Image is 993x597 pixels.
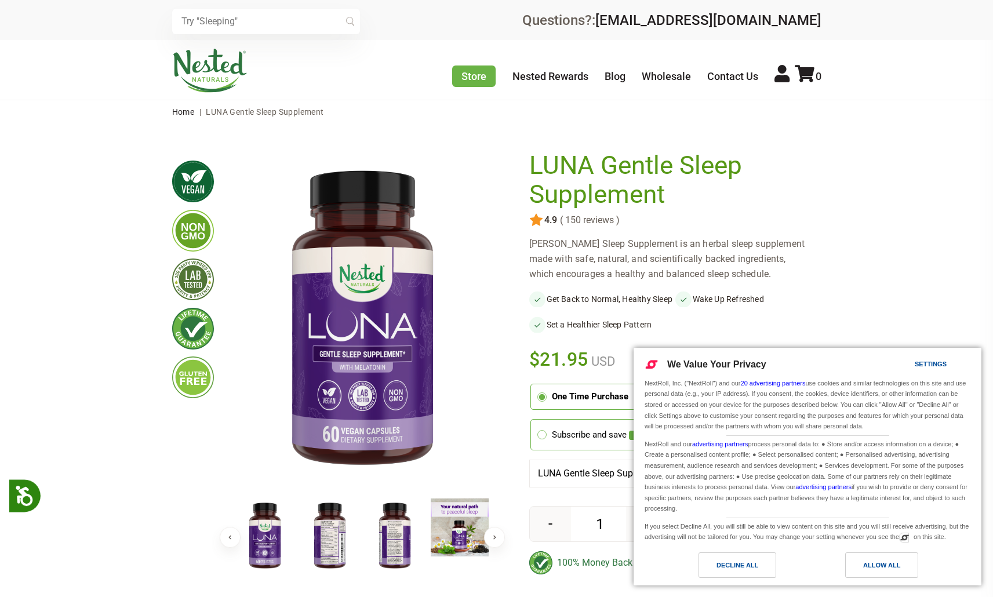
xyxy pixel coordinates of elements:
li: Get Back to Normal, Healthy Sleep [529,291,675,307]
a: Decline All [641,552,808,584]
button: - [530,507,571,541]
span: ( 150 reviews ) [557,215,620,225]
img: LUNA Gentle Sleep Supplement [232,151,492,489]
div: NextRoll and our process personal data to: ● Store and/or access information on a device; ● Creat... [642,436,973,515]
button: Previous [220,527,241,548]
img: lifetimeguarantee [172,308,214,350]
a: [EMAIL_ADDRESS][DOMAIN_NAME] [595,12,821,28]
input: Try "Sleeping" [172,9,360,34]
img: gmofree [172,210,214,252]
a: Contact Us [707,70,758,82]
span: | [197,107,204,117]
img: star.svg [529,213,543,227]
img: LUNA Gentle Sleep Supplement [236,498,294,574]
div: If you select Decline All, you will still be able to view content on this site and you will still... [642,518,973,544]
li: Set a Healthier Sleep Pattern [529,316,675,333]
a: Home [172,107,195,117]
img: Nested Naturals [172,49,248,93]
a: advertising partners [795,483,852,490]
img: thirdpartytested [172,259,214,300]
img: LUNA Gentle Sleep Supplement [366,498,424,574]
div: Settings [915,358,947,370]
img: badge-lifetimeguarantee-color.svg [529,551,552,574]
a: 0 [795,70,821,82]
span: 4.9 [543,215,557,225]
button: + [626,507,667,541]
li: Wake Up Refreshed [675,291,821,307]
h1: LUNA Gentle Sleep Supplement [529,151,816,209]
a: Wholesale [642,70,691,82]
nav: breadcrumbs [172,100,821,123]
div: Questions?: [522,13,821,27]
button: Next [484,527,505,548]
a: Allow All [808,552,974,584]
img: glutenfree [172,356,214,398]
span: USD [588,354,615,369]
span: LUNA Gentle Sleep Supplement [206,107,323,117]
a: advertising partners [692,441,748,447]
span: $21.95 [529,347,589,372]
div: NextRoll, Inc. ("NextRoll") and our use cookies and similar technologies on this site and use per... [642,377,973,433]
a: Settings [894,355,922,376]
a: Blog [605,70,625,82]
a: Store [452,65,496,87]
div: Decline All [716,559,758,571]
span: We Value Your Privacy [667,359,766,369]
div: Allow All [863,559,900,571]
img: LUNA Gentle Sleep Supplement [301,498,359,574]
a: 20 advertising partners [741,380,806,387]
img: vegan [172,161,214,202]
img: LUNA Gentle Sleep Supplement [431,498,489,556]
span: 0 [816,70,821,82]
div: 100% Money Back Lifetime Guarantee [529,551,821,574]
a: Nested Rewards [512,70,588,82]
div: [PERSON_NAME] Sleep Supplement is an herbal sleep supplement made with safe, natural, and scienti... [529,236,821,282]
